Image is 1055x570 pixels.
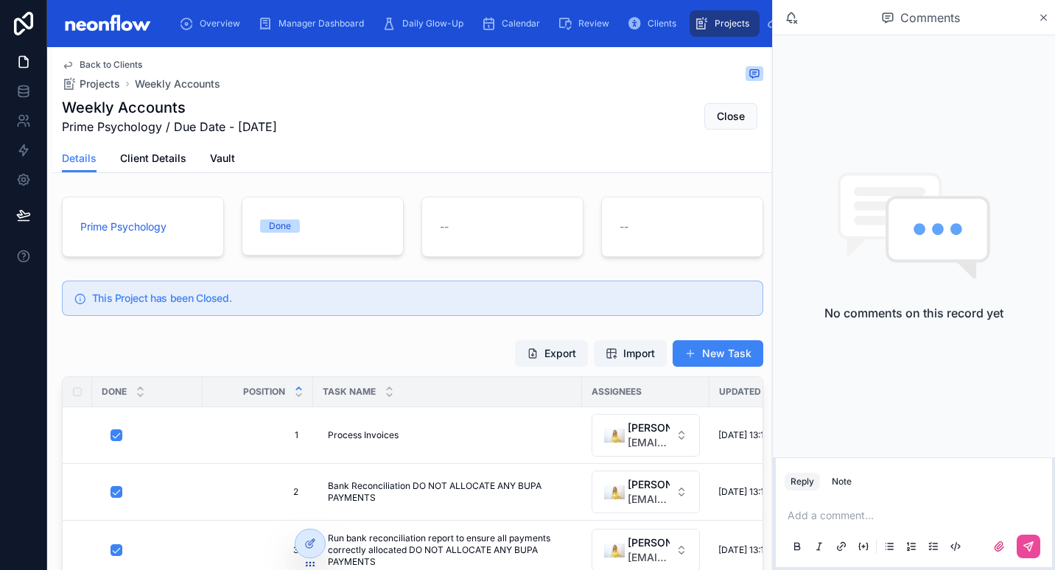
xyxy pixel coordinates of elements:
span: [EMAIL_ADDRESS][DOMAIN_NAME] [628,550,670,565]
button: Import [594,340,667,367]
span: Process Invoices [328,429,399,441]
span: Client Details [120,151,186,166]
a: Vault [210,145,235,175]
button: Note [826,473,858,490]
a: Client Details [120,145,186,175]
span: [PERSON_NAME] [628,535,670,550]
span: Updated at [719,386,775,398]
span: Projects [715,18,749,29]
span: [DATE] 13:14 [718,429,770,441]
span: [PERSON_NAME] [628,477,670,492]
span: Done [102,386,127,398]
span: Manager Dashboard [278,18,364,29]
a: Manager Dashboard [253,10,374,37]
span: [PERSON_NAME] [628,421,670,435]
span: Projects [80,77,120,91]
span: Review [578,18,609,29]
a: Clients [623,10,687,37]
a: Projects [62,77,120,91]
a: Leads [763,10,823,37]
img: App logo [59,12,155,35]
span: -- [440,219,449,234]
div: Note [832,476,852,488]
span: 1 [217,429,298,441]
h1: Weekly Accounts [62,97,277,118]
a: Back to Clients [62,59,142,71]
span: Calendar [502,18,540,29]
span: Clients [648,18,676,29]
button: Close [704,103,757,130]
button: Reply [785,473,820,490]
span: Comments [900,9,960,27]
span: Bank Reconciliation DO NOT ALLOCATE ANY BUPA PAYMENTS [328,480,567,504]
button: Export [515,340,588,367]
span: Overview [200,18,240,29]
a: Daily Glow-Up [377,10,474,37]
span: Close [717,109,745,124]
span: Details [62,151,97,166]
span: Back to Clients [80,59,142,71]
span: -- [620,219,628,234]
div: scrollable content [167,7,964,40]
h5: This Project has been Closed. [92,293,751,303]
span: Position [243,386,285,398]
span: [DATE] 13:14 [718,486,770,498]
button: New Task [673,340,763,367]
a: Review [553,10,620,37]
button: Select Button [592,471,700,513]
a: Calendar [477,10,550,37]
div: Done [269,219,291,233]
span: Import [623,346,655,361]
span: 2 [217,486,298,498]
span: 3 [217,544,298,556]
a: Projects [690,10,760,37]
span: Prime Psychology / Due Date - [DATE] [62,118,277,136]
span: [EMAIL_ADDRESS][DOMAIN_NAME] [628,492,670,507]
a: Details [62,145,97,173]
button: Select Button [592,414,700,457]
span: [DATE] 13:14 [718,544,770,556]
a: Prime Psychology [80,219,167,234]
a: Weekly Accounts [135,77,220,91]
h2: No comments on this record yet [824,304,1003,322]
span: Run bank reconciliation report to ensure all payments correctly allocated DO NOT ALLOCATE ANY BUP... [328,532,567,568]
a: Overview [175,10,250,37]
span: Assignees [592,386,642,398]
span: Vault [210,151,235,166]
span: [EMAIL_ADDRESS][DOMAIN_NAME] [628,435,670,450]
span: Task Name [323,386,376,398]
span: Daily Glow-Up [402,18,463,29]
